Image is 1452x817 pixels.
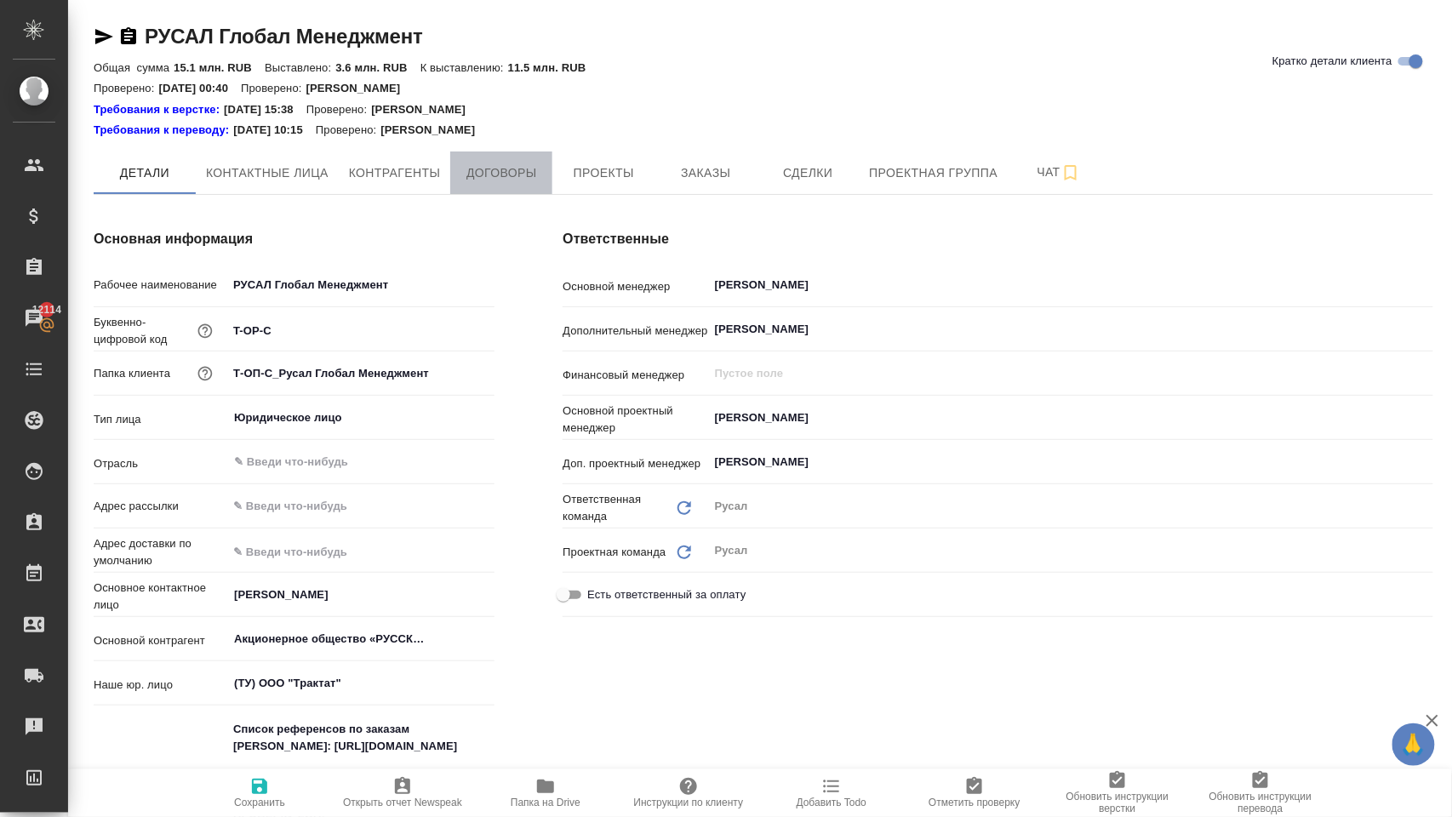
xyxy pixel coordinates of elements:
button: Open [485,637,489,641]
h4: Основная информация [94,229,494,249]
p: Доп. проектный менеджер [563,455,707,472]
p: [PERSON_NAME] [380,122,488,139]
span: Обновить инструкции перевода [1199,791,1322,814]
a: РУСАЛ Глобал Менеджмент [145,25,423,48]
button: Открыть отчет Newspeak [331,769,474,817]
p: Рабочее наименование [94,277,227,294]
input: ✎ Введи что-нибудь [227,494,494,518]
p: Папка клиента [94,365,170,382]
p: Основное контактное лицо [94,580,227,614]
button: Сохранить [188,769,331,817]
p: Отрасль [94,455,227,472]
input: ✎ Введи что-нибудь [227,361,494,386]
button: 🙏 [1392,723,1435,766]
p: Финансовый менеджер [563,367,707,384]
button: Open [1424,328,1427,331]
p: [DATE] 15:38 [224,101,306,118]
button: Обновить инструкции перевода [1189,769,1332,817]
button: Скопировать ссылку [118,26,139,47]
span: Сделки [767,163,849,184]
span: Чат [1018,162,1100,183]
button: Обновить инструкции верстки [1046,769,1189,817]
span: Добавить Todo [797,797,866,808]
p: [PERSON_NAME] [371,101,478,118]
p: Адрес доставки по умолчанию [94,535,227,569]
span: Обновить инструкции верстки [1056,791,1179,814]
p: Тип лица [94,411,227,428]
p: [DATE] 10:15 [233,122,316,139]
button: Скопировать ссылку для ЯМессенджера [94,26,114,47]
p: [PERSON_NAME] [306,82,414,94]
p: Общая сумма [94,61,174,74]
span: Заказы [665,163,746,184]
p: Буквенно-цифровой код [94,314,194,348]
span: Проектная группа [869,163,998,184]
p: Основной менеджер [563,278,707,295]
button: Папка на Drive [474,769,617,817]
button: Open [485,593,489,597]
h4: Ответственные [563,229,1433,249]
button: Название для папки на drive. Если его не заполнить, мы не сможем создать папку для клиента [194,363,216,385]
input: ✎ Введи что-нибудь [232,452,432,472]
button: Инструкции по клиенту [617,769,760,817]
a: Требования к верстке: [94,101,224,118]
span: Открыть отчет Newspeak [343,797,462,808]
button: Open [485,416,489,420]
span: 12114 [22,301,71,318]
button: Добавить Todo [760,769,903,817]
p: Основной контрагент [94,632,227,649]
button: Open [1424,416,1427,420]
div: Нажми, чтобы открыть папку с инструкцией [94,101,224,118]
button: Отметить проверку [903,769,1046,817]
span: Контактные лица [206,163,329,184]
span: Папка на Drive [511,797,580,808]
p: Проверено: [306,101,372,118]
p: Адрес рассылки [94,498,227,515]
p: 3.6 млн. RUB [335,61,420,74]
span: Контрагенты [349,163,441,184]
button: Нужен для формирования номера заказа/сделки [194,320,216,342]
span: 🙏 [1399,727,1428,763]
span: Отметить проверку [929,797,1020,808]
span: Есть ответственный за оплату [587,586,746,603]
div: Нажми, чтобы открыть папку с инструкцией [94,122,233,139]
p: Выставлено: [265,61,335,74]
span: Проекты [563,163,644,184]
input: ✎ Введи что-нибудь [227,318,494,343]
p: Дополнительный менеджер [563,323,707,340]
span: Договоры [460,163,542,184]
span: Инструкции по клиенту [634,797,744,808]
p: Проверено: [316,122,381,139]
p: 11.5 млн. RUB [508,61,599,74]
svg: Подписаться [1060,163,1081,183]
p: 15.1 млн. RUB [174,61,265,74]
input: Пустое поле [713,363,1393,384]
span: Сохранить [234,797,285,808]
input: ✎ Введи что-нибудь [227,272,494,297]
button: Open [1424,283,1427,287]
button: Open [1424,460,1427,464]
p: Проверено: [241,82,306,94]
p: Наше юр. лицо [94,677,227,694]
p: Проектная команда [563,544,666,561]
span: Детали [104,163,186,184]
p: [DATE] 00:40 [159,82,242,94]
button: Open [485,460,489,464]
a: Требования к переводу: [94,122,233,139]
span: Кратко детали клиента [1272,53,1392,70]
p: Ответственная команда [563,491,673,525]
a: 12114 [4,297,64,340]
p: К выставлению: [420,61,508,74]
input: ✎ Введи что-нибудь [227,540,494,564]
p: Основной проектный менеджер [563,403,707,437]
p: Проверено: [94,82,159,94]
button: Open [485,682,489,685]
